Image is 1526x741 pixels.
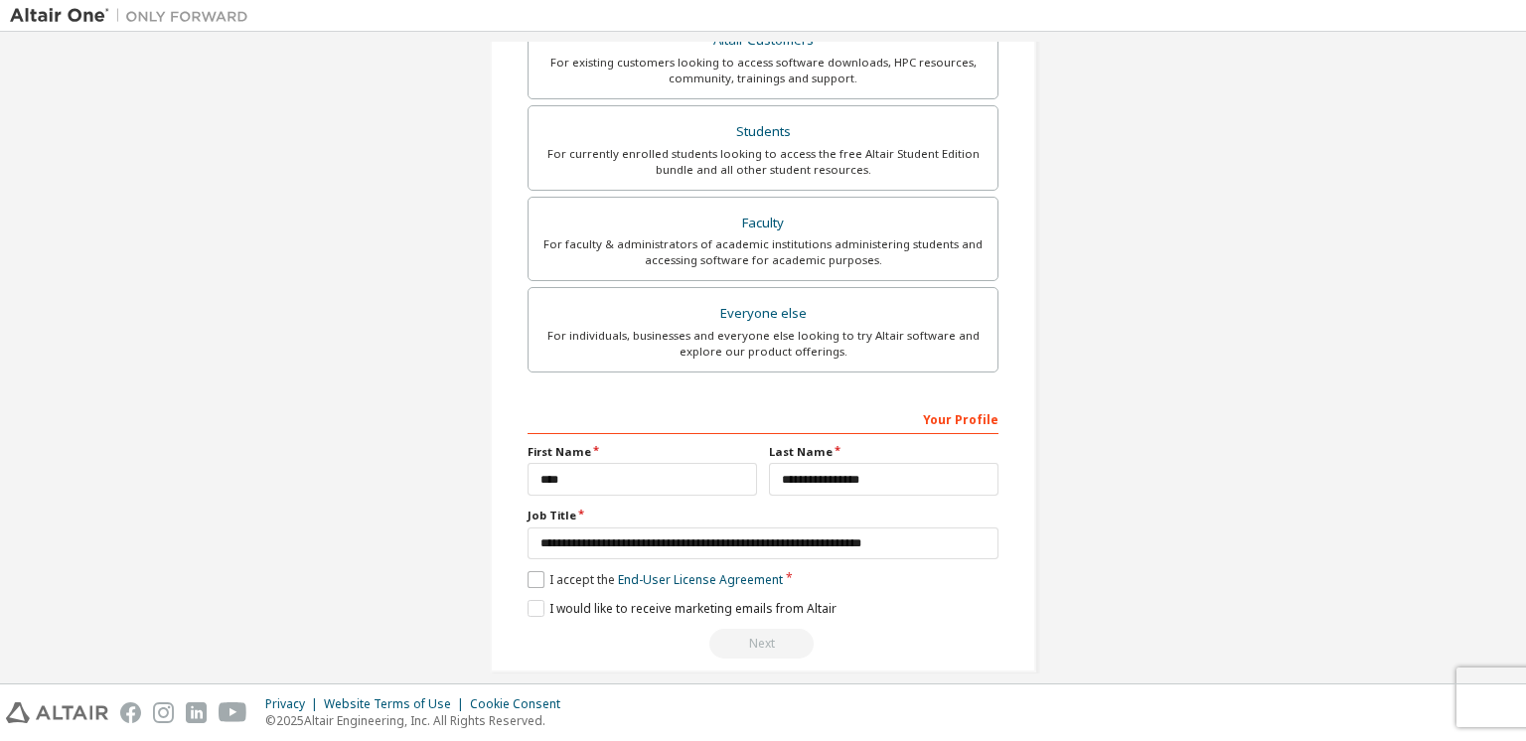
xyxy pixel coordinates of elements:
[540,146,986,178] div: For currently enrolled students looking to access the free Altair Student Edition bundle and all ...
[528,402,998,434] div: Your Profile
[540,118,986,146] div: Students
[618,571,783,588] a: End-User License Agreement
[528,571,783,588] label: I accept the
[219,702,247,723] img: youtube.svg
[528,600,837,617] label: I would like to receive marketing emails from Altair
[153,702,174,723] img: instagram.svg
[265,696,324,712] div: Privacy
[186,702,207,723] img: linkedin.svg
[528,629,998,659] div: Read and acccept EULA to continue
[6,702,108,723] img: altair_logo.svg
[470,696,572,712] div: Cookie Consent
[120,702,141,723] img: facebook.svg
[540,328,986,360] div: For individuals, businesses and everyone else looking to try Altair software and explore our prod...
[528,508,998,523] label: Job Title
[540,300,986,328] div: Everyone else
[769,444,998,460] label: Last Name
[265,712,572,729] p: © 2025 Altair Engineering, Inc. All Rights Reserved.
[540,236,986,268] div: For faculty & administrators of academic institutions administering students and accessing softwa...
[528,444,757,460] label: First Name
[10,6,258,26] img: Altair One
[540,55,986,86] div: For existing customers looking to access software downloads, HPC resources, community, trainings ...
[540,210,986,237] div: Faculty
[324,696,470,712] div: Website Terms of Use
